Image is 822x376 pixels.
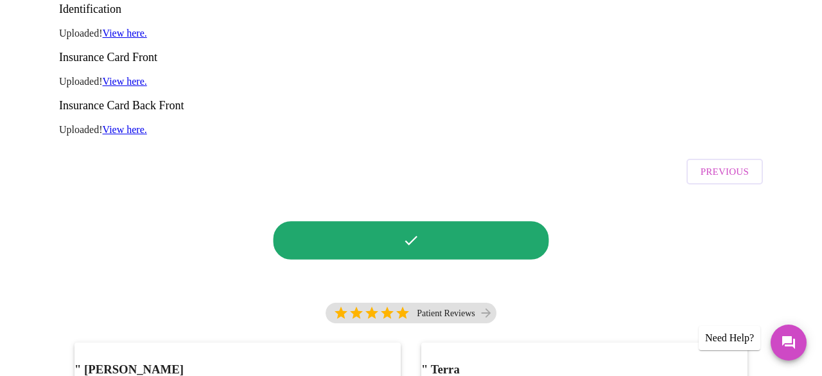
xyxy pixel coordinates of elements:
h3: Insurance Card Front [59,51,763,64]
button: Previous [686,159,763,184]
span: Previous [701,163,749,180]
p: Uploaded! [59,76,763,87]
a: View here. [103,124,147,135]
div: Need Help? [699,326,760,350]
a: 5 Stars Patient Reviews [326,303,496,330]
a: View here. [103,28,147,39]
span: " [74,363,81,376]
div: 5 Stars Patient Reviews [326,303,496,323]
p: Uploaded! [59,124,763,136]
h3: Insurance Card Back Front [59,99,763,112]
p: Patient Reviews [417,309,475,319]
button: Messages [771,325,807,361]
h3: Identification [59,3,763,16]
a: View here. [103,76,147,87]
p: Uploaded! [59,28,763,39]
span: " [421,363,428,376]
